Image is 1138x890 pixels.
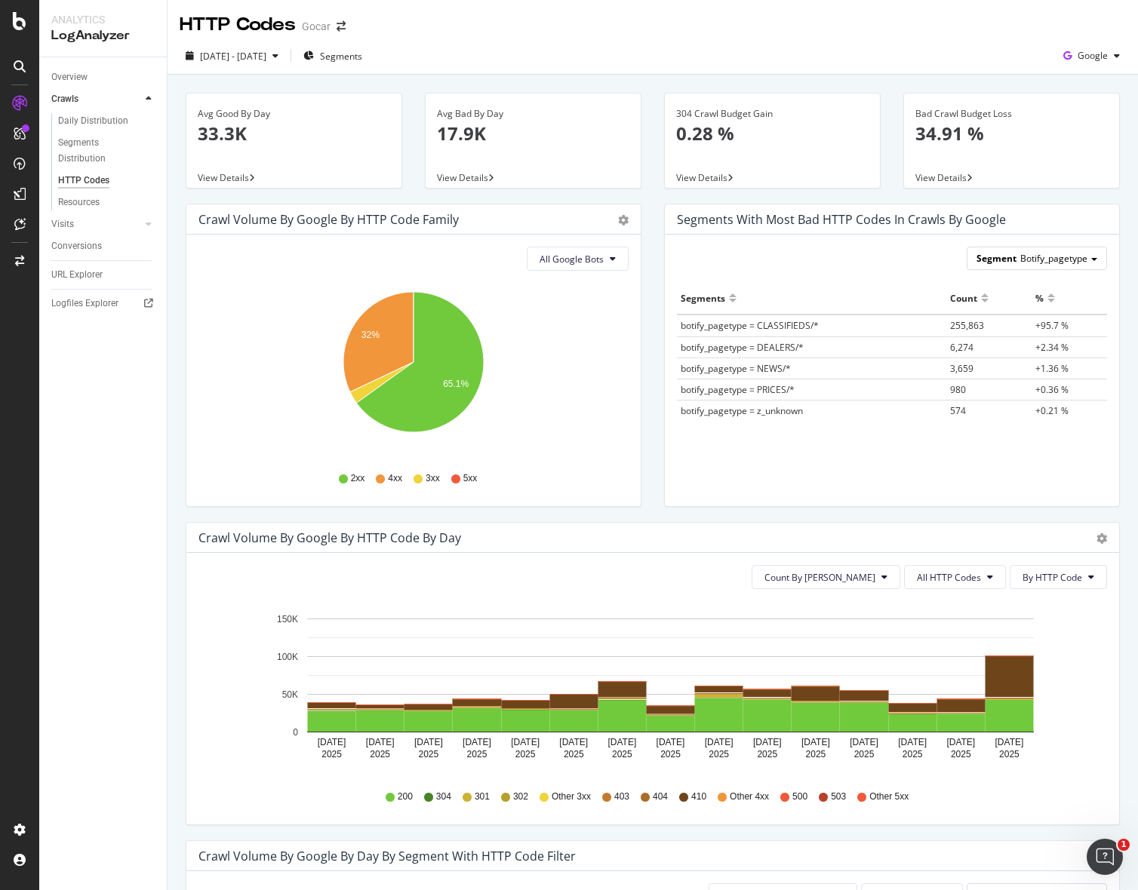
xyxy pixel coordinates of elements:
[730,790,769,803] span: Other 4xx
[951,749,971,760] text: 2025
[977,252,1017,265] span: Segment
[1010,565,1107,589] button: By HTTP Code
[552,790,591,803] span: Other 3xx
[999,749,1020,760] text: 2025
[917,571,981,584] span: All HTTP Codes
[1035,286,1044,310] div: %
[51,12,155,27] div: Analytics
[681,319,819,332] span: botify_pagetype = CLASSIFIEDS/*
[1078,49,1108,62] span: Google
[282,689,298,700] text: 50K
[607,737,636,747] text: [DATE]
[58,173,156,189] a: HTTP Codes
[180,44,284,68] button: [DATE] - [DATE]
[467,749,487,760] text: 2025
[198,283,629,458] svg: A chart.
[437,107,629,121] div: Avg Bad By Day
[1035,341,1069,354] span: +2.34 %
[850,737,878,747] text: [DATE]
[463,472,478,485] span: 5xx
[475,790,490,803] span: 301
[657,737,685,747] text: [DATE]
[792,790,807,803] span: 500
[58,195,100,210] div: Resources
[681,341,804,354] span: botify_pagetype = DEALERS/*
[564,749,584,760] text: 2025
[915,171,967,184] span: View Details
[676,107,869,121] div: 304 Crawl Budget Gain
[691,790,706,803] span: 410
[511,737,540,747] text: [DATE]
[180,12,296,38] div: HTTP Codes
[653,790,668,803] span: 404
[51,69,88,85] div: Overview
[51,296,156,311] a: Logfiles Explorer
[904,565,1006,589] button: All HTTP Codes
[1020,252,1087,265] span: Botify_pagetype
[51,216,74,232] div: Visits
[58,135,142,167] div: Segments Distribution
[398,790,413,803] span: 200
[681,383,795,396] span: botify_pagetype = PRICES/*
[757,749,777,760] text: 2025
[414,737,443,747] text: [DATE]
[1035,404,1069,417] span: +0.21 %
[318,737,346,747] text: [DATE]
[198,849,576,864] div: Crawl Volume by google by Day by Segment with HTTP Code Filter
[443,379,469,389] text: 65.1%
[351,472,365,485] span: 2xx
[950,341,973,354] span: 6,274
[58,113,156,129] a: Daily Distribution
[51,216,141,232] a: Visits
[752,565,900,589] button: Count By [PERSON_NAME]
[200,50,266,63] span: [DATE] - [DATE]
[950,362,973,375] span: 3,659
[950,319,984,332] span: 255,863
[321,749,342,760] text: 2025
[437,171,488,184] span: View Details
[513,790,528,803] span: 302
[950,404,966,417] span: 574
[51,91,141,107] a: Crawls
[801,737,830,747] text: [DATE]
[676,121,869,146] p: 0.28 %
[51,91,78,107] div: Crawls
[705,737,734,747] text: [DATE]
[898,737,927,747] text: [DATE]
[198,121,390,146] p: 33.3K
[198,601,1107,776] svg: A chart.
[426,472,440,485] span: 3xx
[1118,839,1130,851] span: 1
[806,749,826,760] text: 2025
[950,286,977,310] div: Count
[946,737,975,747] text: [DATE]
[51,267,156,283] a: URL Explorer
[709,749,729,760] text: 2025
[559,737,588,747] text: [DATE]
[436,790,451,803] span: 304
[515,749,536,760] text: 2025
[293,727,298,738] text: 0
[831,790,846,803] span: 503
[51,267,103,283] div: URL Explorer
[681,286,725,310] div: Segments
[869,790,909,803] span: Other 5xx
[1057,44,1126,68] button: Google
[58,195,156,210] a: Resources
[681,362,791,375] span: botify_pagetype = NEWS/*
[1023,571,1082,584] span: By HTTP Code
[198,107,390,121] div: Avg Good By Day
[366,737,395,747] text: [DATE]
[903,749,923,760] text: 2025
[753,737,782,747] text: [DATE]
[1035,319,1069,332] span: +95.7 %
[58,113,128,129] div: Daily Distribution
[51,296,118,311] div: Logfiles Explorer
[198,171,249,184] span: View Details
[58,173,109,189] div: HTTP Codes
[1035,362,1069,375] span: +1.36 %
[277,652,298,662] text: 100K
[463,737,491,747] text: [DATE]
